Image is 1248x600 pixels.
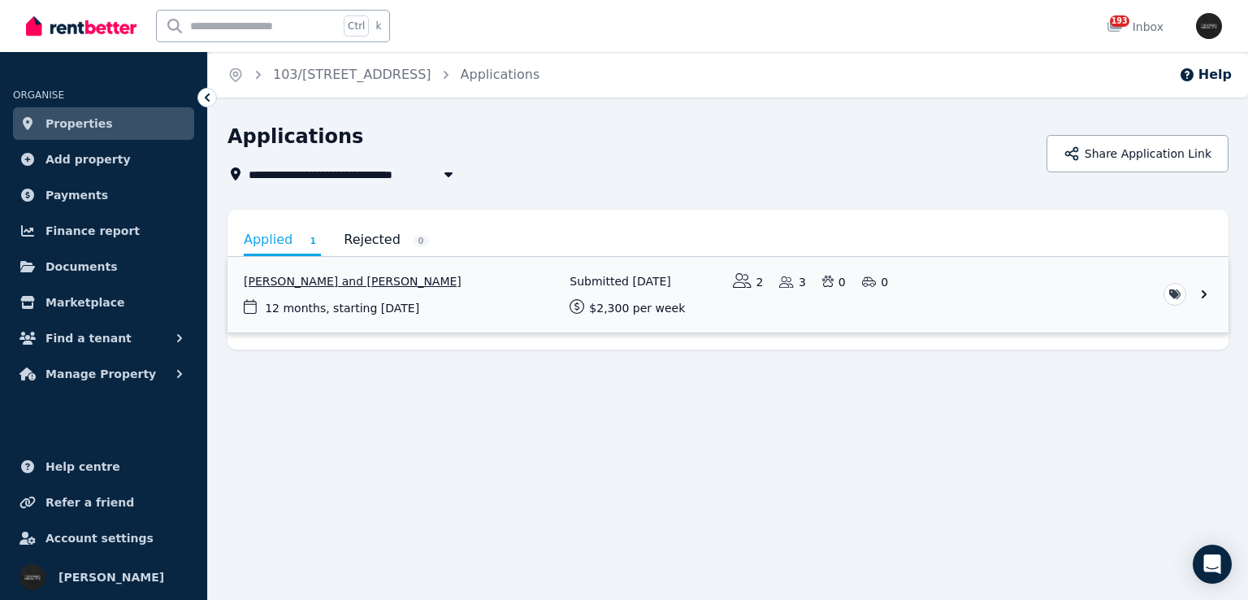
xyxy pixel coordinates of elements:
span: 193 [1110,15,1129,27]
img: RentBetter [26,14,136,38]
span: Ctrl [344,15,369,37]
a: Applications [461,67,540,82]
a: Applied [244,226,321,256]
a: Payments [13,179,194,211]
span: [PERSON_NAME] [58,567,164,587]
a: Documents [13,250,194,283]
span: 1 [305,235,321,247]
span: Add property [45,150,131,169]
a: Properties [13,107,194,140]
a: Marketplace [13,286,194,319]
a: Rejected [344,226,429,254]
span: Finance report [45,221,140,241]
button: Help [1179,65,1232,85]
a: View application: Lia Watts and Mahmood Watts [227,257,1228,333]
button: Find a tenant [13,322,194,354]
span: Manage Property [45,364,156,384]
span: k [375,20,381,33]
button: Manage Property [13,358,194,390]
a: Refer a friend [13,486,194,519]
span: Account settings [45,528,154,548]
span: Documents [45,257,118,276]
a: Help centre [13,450,194,483]
img: Tim Troy [1196,13,1222,39]
img: Tim Troy [19,564,45,590]
span: Properties [45,114,113,133]
nav: Breadcrumb [208,52,559,98]
div: Open Intercom Messenger [1193,545,1232,584]
a: 103/[STREET_ADDRESS] [273,67,431,82]
span: Refer a friend [45,493,134,512]
span: ORGANISE [13,89,64,101]
span: 0 [413,235,429,247]
a: Account settings [13,522,194,554]
span: Payments [45,185,108,205]
span: Find a tenant [45,328,132,348]
span: Help centre [45,457,120,476]
a: Add property [13,143,194,176]
button: Share Application Link [1046,135,1228,172]
div: Inbox [1107,19,1163,35]
a: Finance report [13,215,194,247]
span: Marketplace [45,293,124,312]
h1: Applications [227,124,363,150]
